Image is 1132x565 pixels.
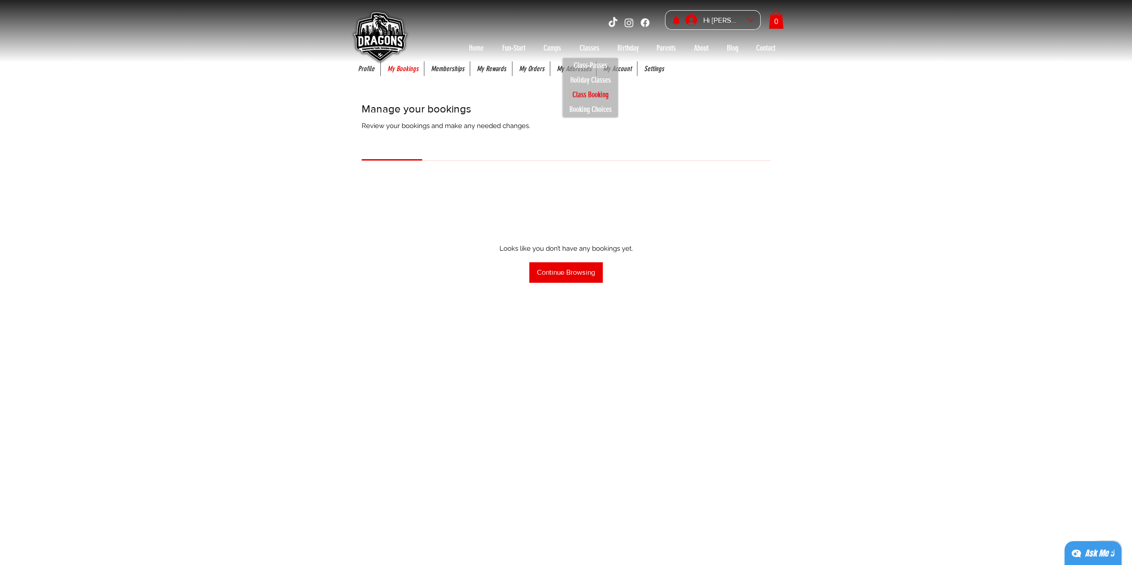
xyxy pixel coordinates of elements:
[607,17,651,28] ul: Social Bar
[539,41,565,55] p: Camps
[427,61,469,76] p: Memberships
[512,61,550,76] a: My Orders
[460,41,785,55] nav: Site
[613,41,643,55] p: Birthday
[568,88,612,102] p: Class Booking
[500,244,633,253] p: Looks like you don’t have any bookings yet.
[672,16,681,25] a: Notifications
[689,41,713,55] p: About
[472,61,511,76] p: My Rewards
[464,41,488,55] p: Home
[552,61,596,76] p: My Addresses
[563,58,618,73] a: Class-Passes
[648,41,685,55] a: Parents
[652,41,680,55] p: Parents
[700,13,745,27] div: [PERSON_NAME]
[685,41,718,55] a: About
[575,41,604,55] p: Classes
[362,101,771,116] h2: Manage your bookings
[563,102,618,117] a: Booking Choices
[570,41,608,55] a: Classes
[566,73,615,88] p: Holiday Classes
[1085,547,1114,560] div: Ask Me ;)
[529,262,603,283] button: Continue Browsing
[515,61,549,76] p: My Orders
[565,102,616,117] p: Booking Choices
[498,41,530,55] p: Fun-Start
[348,7,411,69] img: Skate Dragons logo with the slogan 'Empowering Youth, Enriching Families' in Singapore.
[470,61,512,76] a: My Rewards
[563,88,618,102] a: Class Booking
[608,41,648,55] a: Birthday
[774,17,778,25] text: 0
[493,41,535,55] a: Fun-Start
[640,61,669,76] p: Settings
[570,58,611,73] p: Class-Passes
[682,11,760,30] div: Kayven Wong account
[535,41,570,55] a: Camps
[637,61,669,76] a: Settings
[550,61,596,76] a: My Addresses
[362,121,771,131] p: Review your bookings and make any needed changes.
[747,41,785,55] a: Contact
[722,41,743,55] p: Blog
[718,41,747,55] a: Blog
[424,61,470,76] a: Memberships
[434,142,449,154] span: Past
[537,268,595,277] div: Continue Browsing
[374,142,410,154] span: Upcoming
[769,11,784,29] a: Cart with 0 items
[752,41,780,55] p: Contact
[460,41,493,55] a: Home
[563,73,618,88] a: Holiday Classes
